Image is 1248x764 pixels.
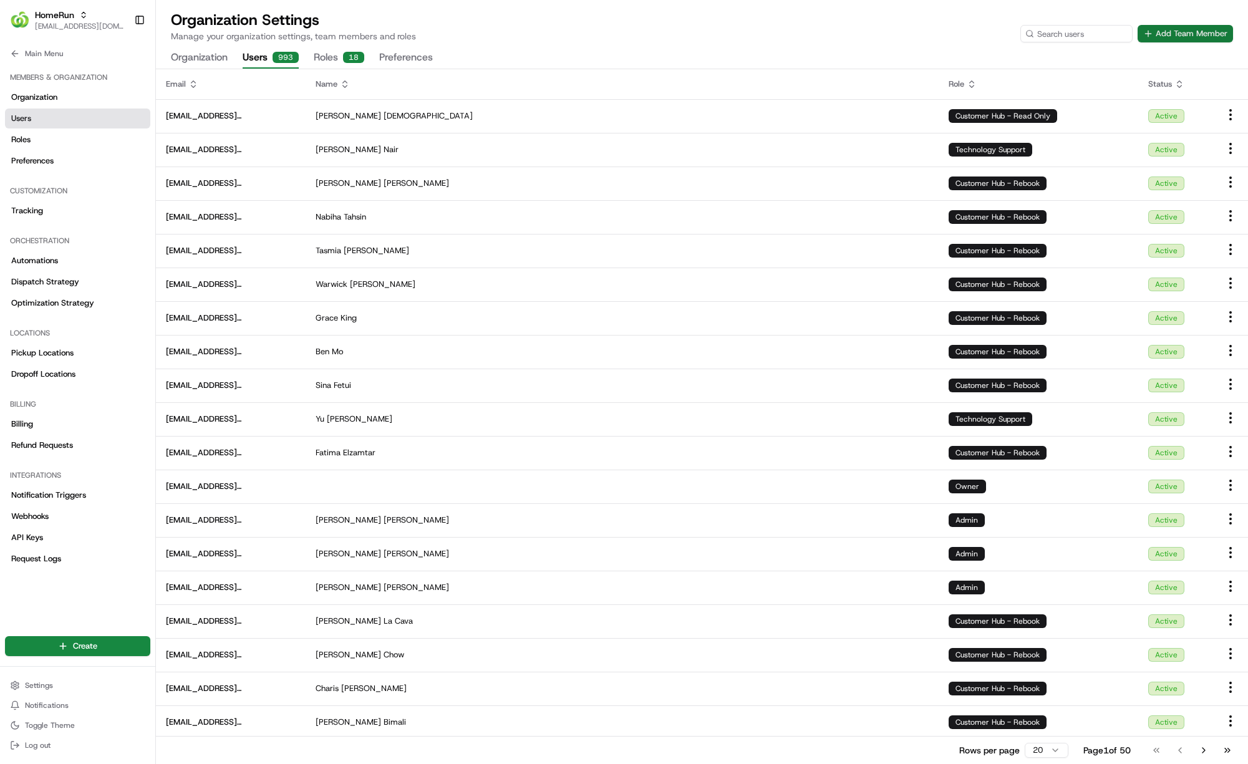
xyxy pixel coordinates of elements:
a: Roles [5,130,150,150]
span: [PERSON_NAME] [316,110,381,122]
span: Settings [25,680,53,690]
div: Active [1148,513,1184,527]
span: HomeRun [35,9,74,21]
div: Active [1148,109,1184,123]
div: Owner [949,480,986,493]
span: [PERSON_NAME] [316,616,381,627]
span: Users [11,113,31,124]
span: Grace [316,312,338,324]
img: 1736555255976-a54dd68f-1ca7-489b-9aae-adbdc363a1c4 [25,228,35,238]
span: [EMAIL_ADDRESS][DOMAIN_NAME] [166,548,296,559]
span: Yu [316,413,324,425]
span: [EMAIL_ADDRESS][DOMAIN_NAME] [166,683,296,694]
a: Dispatch Strategy [5,272,150,292]
span: Main Menu [25,49,63,59]
span: Automations [11,255,58,266]
div: Customization [5,181,150,201]
a: Billing [5,414,150,434]
span: Tahsin [344,211,366,223]
span: [EMAIL_ADDRESS][DOMAIN_NAME] [166,279,296,290]
span: Warwick [316,279,347,290]
a: Dropoff Locations [5,364,150,384]
p: Welcome 👋 [12,50,227,70]
span: [PERSON_NAME] [316,582,381,593]
button: Preferences [379,47,433,69]
span: [PERSON_NAME] [384,515,449,526]
span: Sina [316,380,331,391]
div: Start new chat [56,119,205,132]
span: Nair [384,144,399,155]
span: [EMAIL_ADDRESS][DOMAIN_NAME] [166,616,296,627]
button: Organization [171,47,228,69]
div: Active [1148,581,1184,594]
button: [EMAIL_ADDRESS][DOMAIN_NAME] [35,21,124,31]
a: Preferences [5,151,150,171]
span: Log out [25,740,51,750]
span: Knowledge Base [25,279,95,291]
img: Nash [12,12,37,37]
span: • [104,193,108,203]
button: HomeRunHomeRun[EMAIL_ADDRESS][DOMAIN_NAME] [5,5,129,35]
div: We're available if you need us! [56,132,172,142]
div: Customer Hub - Rebook [949,715,1047,729]
a: Users [5,109,150,128]
div: Active [1148,547,1184,561]
span: Organization [11,92,57,103]
div: Admin [949,513,985,527]
div: Past conversations [12,162,80,172]
span: Webhooks [11,511,49,522]
span: [PERSON_NAME] [316,144,381,155]
span: [PERSON_NAME] [341,683,407,694]
div: Active [1148,614,1184,628]
button: Main Menu [5,45,150,62]
button: Users [243,47,299,69]
span: Toggle Theme [25,720,75,730]
div: Integrations [5,465,150,485]
span: [EMAIL_ADDRESS][DOMAIN_NAME] [166,717,296,728]
span: [PERSON_NAME] [316,649,381,660]
span: [EMAIL_ADDRESS][DOMAIN_NAME] [166,178,296,189]
span: [DATE] [110,227,136,237]
div: Members & Organization [5,67,150,87]
span: [EMAIL_ADDRESS][DOMAIN_NAME] [166,312,296,324]
span: • [104,227,108,237]
span: [DATE] [110,193,136,203]
button: Settings [5,677,150,694]
div: 993 [273,52,299,63]
div: 18 [343,52,364,63]
div: Billing [5,394,150,414]
div: Role [949,79,1128,90]
span: [PERSON_NAME] [316,717,381,728]
div: Customer Hub - Rebook [949,682,1047,695]
span: Dropoff Locations [11,369,75,380]
span: [PERSON_NAME] [384,548,449,559]
span: Charis [316,683,339,694]
div: Active [1148,278,1184,291]
img: HomeRun [10,10,30,30]
div: Email [166,79,296,90]
span: [EMAIL_ADDRESS][DOMAIN_NAME] [166,447,296,458]
span: [PERSON_NAME] [344,245,409,256]
span: [EMAIL_ADDRESS][DOMAIN_NAME] [166,481,296,492]
button: Toggle Theme [5,717,150,734]
span: API Documentation [118,279,200,291]
div: Active [1148,446,1184,460]
div: Active [1148,682,1184,695]
span: [PERSON_NAME] [39,193,101,203]
span: [EMAIL_ADDRESS][DOMAIN_NAME] [166,413,296,425]
p: Rows per page [959,744,1020,757]
span: Bimali [384,717,406,728]
span: Tracking [11,205,43,216]
div: Customer Hub - Rebook [949,648,1047,662]
span: [PERSON_NAME] [39,227,101,237]
button: Notifications [5,697,150,714]
span: [PERSON_NAME] [327,413,392,425]
span: [EMAIL_ADDRESS][DOMAIN_NAME] [166,515,296,526]
span: [PERSON_NAME] [316,548,381,559]
div: Customer Hub - Read Only [949,109,1057,123]
a: Webhooks [5,506,150,526]
span: API Keys [11,532,43,543]
span: Refund Requests [11,440,73,451]
span: Tasmia [316,245,341,256]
